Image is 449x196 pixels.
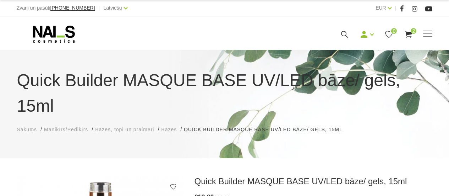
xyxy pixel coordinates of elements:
span: Sākums [17,127,37,132]
a: Sākums [17,126,37,133]
span: | [99,4,100,12]
span: Bāzes, topi un praimeri [95,127,154,132]
h3: Quick Builder MASQUE BASE UV/LED bāze/ gels, 15ml [195,176,432,187]
span: Manikīrs/Pedikīrs [44,127,88,132]
h1: Quick Builder MASQUE BASE UV/LED bāze/ gels, 15ml [17,68,432,119]
div: Zvani un pasūti [17,4,95,12]
a: [PHONE_NUMBER] [50,5,95,11]
a: Latviešu [104,4,122,12]
span: | [395,4,396,12]
span: Bāzes [161,127,177,132]
a: EUR [376,4,386,12]
span: 2 [411,28,416,34]
li: Quick Builder MASQUE BASE UV/LED bāze/ gels, 15ml [184,126,349,133]
a: 2 [404,30,413,39]
span: 0 [391,28,397,34]
a: Manikīrs/Pedikīrs [44,126,88,133]
a: Bāzes, topi un praimeri [95,126,154,133]
a: 0 [384,30,393,39]
a: Bāzes [161,126,177,133]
